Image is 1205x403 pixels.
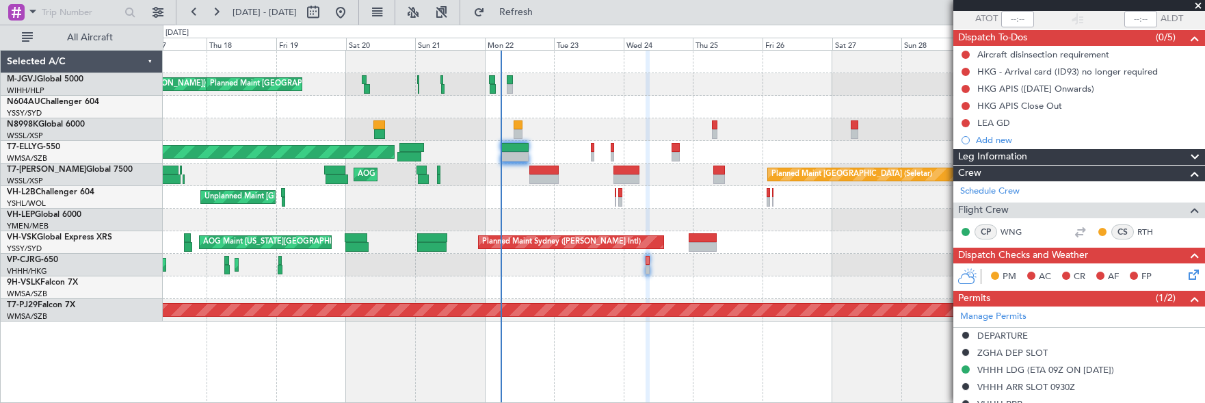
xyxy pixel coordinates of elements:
span: (1/2) [1156,291,1176,305]
a: YMEN/MEB [7,221,49,231]
a: WMSA/SZB [7,311,47,322]
div: CP [975,224,997,239]
a: WSSL/XSP [7,131,43,141]
div: Sat 20 [346,38,416,50]
div: HKG - Arrival card (ID93) no longer required [977,66,1158,77]
a: WNG [1001,226,1031,238]
a: T7-[PERSON_NAME]Global 7500 [7,166,133,174]
a: T7-PJ29Falcon 7X [7,301,75,309]
span: VH-VSK [7,233,37,242]
div: CS [1111,224,1134,239]
span: [DATE] - [DATE] [233,6,297,18]
span: Dispatch Checks and Weather [958,248,1088,263]
span: T7-PJ29 [7,301,38,309]
span: N8998K [7,120,38,129]
div: Planned Maint Sydney ([PERSON_NAME] Intl) [482,232,641,252]
div: Fri 19 [276,38,346,50]
div: Sun 28 [901,38,971,50]
div: Wed 24 [624,38,693,50]
div: Add new [976,134,1198,146]
a: VHHH/HKG [7,266,47,276]
span: Leg Information [958,149,1027,165]
span: T7-ELLY [7,143,37,151]
span: Crew [958,166,981,181]
div: ZGHA DEP SLOT [977,347,1048,359]
div: Fri 26 [763,38,832,50]
a: VH-LEPGlobal 6000 [7,211,81,219]
span: VH-L2B [7,188,36,196]
a: WSSL/XSP [7,176,43,186]
button: All Aircraft [15,27,148,49]
a: WIHH/HLP [7,86,44,96]
div: Wed 17 [137,38,207,50]
div: AOG Maint [GEOGRAPHIC_DATA] (Seletar) [358,164,508,185]
a: T7-ELLYG-550 [7,143,60,151]
div: Mon 22 [485,38,555,50]
input: Trip Number [42,2,120,23]
span: 9H-VSLK [7,278,40,287]
a: VH-VSKGlobal Express XRS [7,233,112,242]
span: M-JGVJ [7,75,37,83]
a: N8998KGlobal 6000 [7,120,85,129]
div: LEA GD [977,117,1010,129]
a: 9H-VSLKFalcon 7X [7,278,78,287]
a: Schedule Crew [960,185,1020,198]
a: M-JGVJGlobal 5000 [7,75,83,83]
div: DEPARTURE [977,330,1028,341]
div: Sat 27 [832,38,902,50]
span: CR [1074,270,1085,284]
div: Aircraft disinsection requirement [977,49,1109,60]
span: T7-[PERSON_NAME] [7,166,86,174]
div: Tue 23 [554,38,624,50]
span: All Aircraft [36,33,144,42]
div: VHHH LDG (ETA 09Z ON [DATE]) [977,364,1114,376]
a: YSSY/SYD [7,244,42,254]
div: Thu 25 [693,38,763,50]
div: AOG Maint [US_STATE][GEOGRAPHIC_DATA] ([US_STATE] City Intl) [203,232,437,252]
span: AF [1108,270,1119,284]
a: YSSY/SYD [7,108,42,118]
span: PM [1003,270,1016,284]
a: WMSA/SZB [7,153,47,164]
div: Planned Maint [GEOGRAPHIC_DATA] (Seletar) [210,74,371,94]
span: ATOT [975,12,998,26]
div: Unplanned Maint [GEOGRAPHIC_DATA] ([GEOGRAPHIC_DATA]) [204,187,429,207]
span: VP-CJR [7,256,35,264]
a: VH-L2BChallenger 604 [7,188,94,196]
span: (0/5) [1156,30,1176,44]
a: YSHL/WOL [7,198,46,209]
a: VP-CJRG-650 [7,256,58,264]
a: Manage Permits [960,310,1027,324]
div: Sun 21 [415,38,485,50]
div: VHHH ARR SLOT 0930Z [977,381,1075,393]
span: Refresh [488,8,545,17]
span: N604AU [7,98,40,106]
div: HKG APIS Close Out [977,100,1062,112]
div: Thu 18 [207,38,276,50]
input: --:-- [1001,11,1034,27]
a: RTH [1137,226,1168,238]
button: Refresh [467,1,549,23]
span: ALDT [1161,12,1183,26]
span: VH-LEP [7,211,35,219]
div: Planned Maint [GEOGRAPHIC_DATA] (Seletar) [771,164,932,185]
span: FP [1141,270,1152,284]
a: WMSA/SZB [7,289,47,299]
span: Dispatch To-Dos [958,30,1027,46]
div: [DATE] [165,27,189,39]
span: Flight Crew [958,203,1009,218]
span: AC [1039,270,1051,284]
a: N604AUChallenger 604 [7,98,99,106]
span: Permits [958,291,990,307]
div: HKG APIS ([DATE] Onwards) [977,83,1094,94]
